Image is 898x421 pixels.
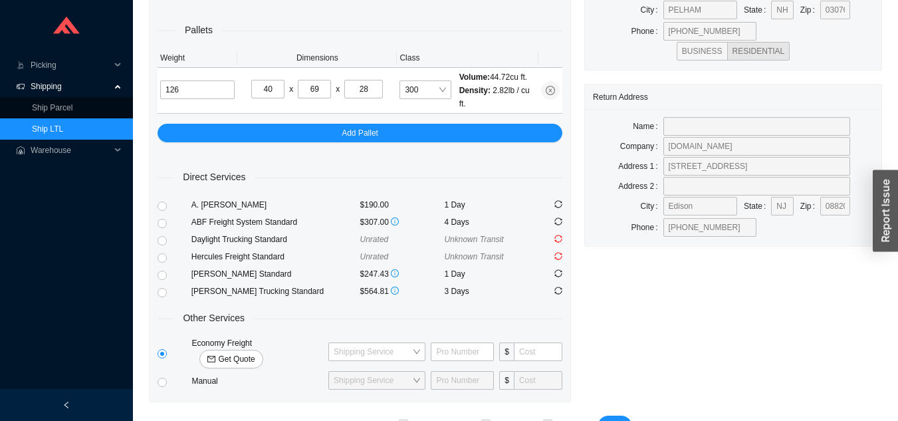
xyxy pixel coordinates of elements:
span: 300 [405,81,445,98]
label: Address 1 [618,157,663,176]
button: close-circle [541,81,560,100]
a: Ship LTL [32,124,63,134]
span: mail [207,355,215,364]
label: Zip [800,197,820,215]
span: Other Services [173,311,254,326]
span: Picking [31,55,110,76]
span: Unrated [360,235,389,244]
button: mailGet Quote [199,350,263,368]
a: Ship Parcel [32,103,72,112]
div: Return Address [593,84,873,109]
span: Density: [459,86,491,95]
label: State [744,1,771,19]
label: Company [620,137,663,156]
div: Hercules Freight Standard [191,250,360,263]
input: Cost [514,343,562,361]
label: City [641,197,663,215]
input: Cost [514,371,562,390]
span: $ [499,343,514,361]
div: 1 Day [444,267,528,281]
div: Manual [189,374,326,388]
input: Pro Number [431,343,494,361]
span: Direct Services [173,170,255,185]
span: sync [554,287,562,295]
button: Add Pallet [158,124,562,142]
span: sync [554,269,562,277]
div: 3 Days [444,285,528,298]
th: Weight [158,49,237,68]
span: left [62,401,70,409]
span: info-circle [391,217,399,225]
span: Unknown Transit [444,235,503,244]
label: City [641,1,663,19]
span: info-circle [391,269,399,277]
div: x [289,82,293,96]
span: RESIDENTIAL [732,47,785,56]
th: Class [397,49,538,68]
div: A. [PERSON_NAME] [191,198,360,211]
label: Zip [800,1,820,19]
span: sync [554,235,562,243]
span: sync [554,252,562,260]
div: 4 Days [444,215,528,229]
span: sync [554,217,562,225]
div: $307.00 [360,215,445,229]
span: Unknown Transit [444,252,503,261]
th: Dimensions [237,49,397,68]
span: Get Quote [218,352,255,366]
div: $247.43 [360,267,445,281]
div: Daylight Trucking Standard [191,233,360,246]
label: Name [633,117,663,136]
div: x [336,82,340,96]
div: Economy Freight [189,337,326,368]
input: H [344,80,383,98]
div: $564.81 [360,285,445,298]
div: 2.82 lb / cu ft. [459,84,536,110]
span: Volume: [459,72,490,82]
span: $ [499,371,514,390]
span: BUSINESS [682,47,723,56]
span: Unrated [360,252,389,261]
span: Add Pallet [342,126,378,140]
span: Shipping [31,76,110,97]
div: 44.72 cu ft. [459,70,536,84]
label: Phone [631,22,663,41]
div: 1 Day [444,198,528,211]
span: Warehouse [31,140,110,161]
span: sync [554,200,562,208]
input: W [298,80,331,98]
label: Phone [631,218,663,237]
label: Address 2 [618,177,663,196]
span: info-circle [391,287,399,295]
div: ABF Freight System Standard [191,215,360,229]
div: [PERSON_NAME] Standard [191,267,360,281]
input: Pro Number [431,371,494,390]
label: State [744,197,771,215]
span: Pallets [175,23,222,38]
div: [PERSON_NAME] Trucking Standard [191,285,360,298]
div: $190.00 [360,198,445,211]
input: L [251,80,284,98]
